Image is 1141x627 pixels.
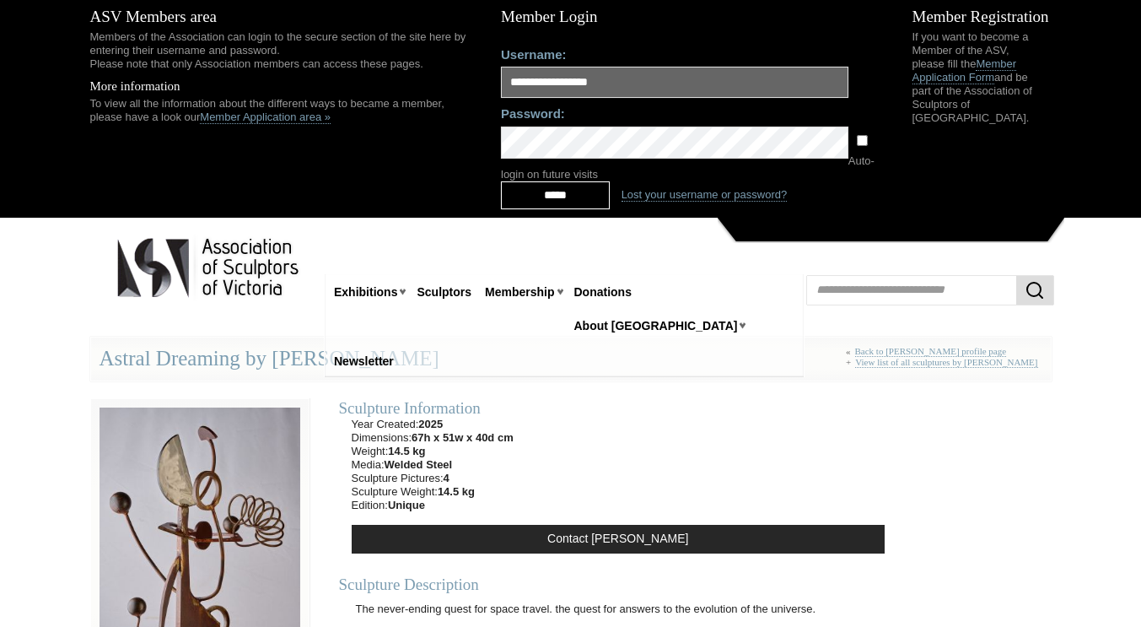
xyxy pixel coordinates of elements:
[352,499,514,512] li: Edition:
[438,485,475,498] strong: 14.5 kg
[90,71,476,98] h2: More information
[327,346,401,377] a: Newsletter
[90,57,476,71] p: Please note that only Association members can access these pages.
[352,525,885,554] a: Contact [PERSON_NAME]
[478,277,561,308] a: Membership
[410,277,478,308] a: Sculptors
[444,472,449,484] strong: 4
[501,98,887,122] label: Password:
[622,188,788,202] a: Lost your username or password?
[418,418,443,430] strong: 2025
[388,445,425,457] strong: 14.5 kg
[90,30,476,57] p: Members of the Association can login to the secure section of the site here by entering their use...
[90,337,1052,381] div: Astral Dreaming by [PERSON_NAME]
[855,346,1007,357] a: Back to [PERSON_NAME] profile page
[116,235,302,301] img: logo.png
[501,8,887,30] h1: Member Login
[501,39,887,62] label: Username:
[339,398,897,418] div: Sculpture Information
[339,575,897,594] div: Sculpture Description
[352,418,514,431] li: Year Created:
[200,111,331,124] a: Member Application area »
[352,485,514,499] li: Sculpture Weight:
[912,57,1017,84] a: Member Application Form
[352,431,514,445] li: Dimensions:
[352,472,514,485] li: Sculpture Pictures:
[385,458,453,471] strong: Welded Steel
[1025,280,1045,300] img: Search
[912,8,1052,30] h1: Member Registration
[347,594,825,624] p: The never-ending quest for space travel. the quest for answers to the evolution of the universe.
[568,277,638,308] a: Donations
[327,277,404,308] a: Exhibitions
[846,346,1042,376] div: « +
[90,8,476,30] h1: ASV Members area
[855,357,1037,368] a: View list of all sculptures by [PERSON_NAME]
[412,431,514,444] strong: 67h x 51w x 40d cm
[912,30,1052,125] p: If you want to become a Member of the ASV, please fill the and be part of the Association of Scul...
[352,445,514,458] li: Weight:
[568,311,745,342] a: About [GEOGRAPHIC_DATA]
[90,97,476,124] p: To view all the information about the different ways to became a member, please have a look our
[352,458,514,472] li: Media:
[388,499,425,511] strong: Unique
